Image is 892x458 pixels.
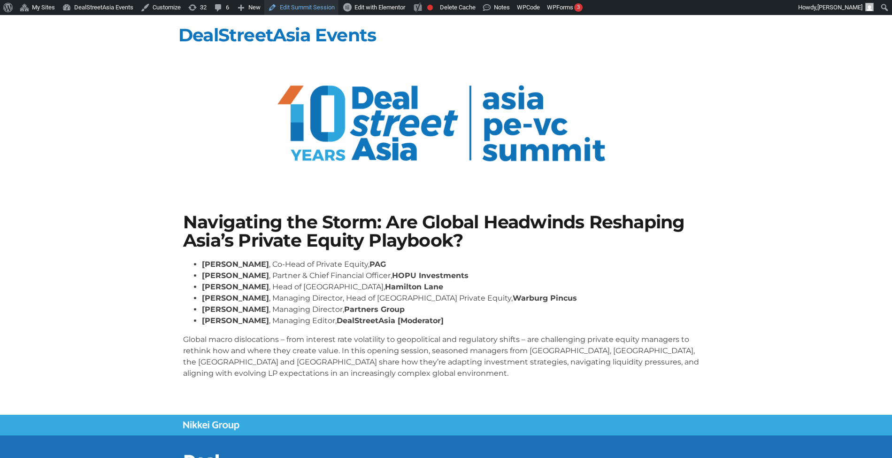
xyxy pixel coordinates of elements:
li: , Managing Director, Head of [GEOGRAPHIC_DATA] Private Equity, [202,293,709,304]
strong: [PERSON_NAME] [202,294,269,303]
h1: Navigating the Storm: Are Global Headwinds Reshaping Asia’s Private Equity Playbook? [183,213,709,249]
li: , Co-Head of Private Equity, [202,259,709,270]
img: Nikkei Group [183,421,239,430]
li: , Partner & Chief Financial Officer, [202,270,709,281]
strong: [PERSON_NAME] [202,282,269,291]
strong: [PERSON_NAME] [202,260,269,269]
strong: Partners Group [344,305,405,314]
span: [PERSON_NAME] [817,4,862,11]
div: 3 [574,3,583,12]
strong: PAG [369,260,386,269]
span: Edit with Elementor [354,4,405,11]
strong: DealStreetAsia [Moderator] [337,316,444,325]
strong: [PERSON_NAME] [202,305,269,314]
a: DealStreetAsia Events [178,24,376,46]
div: Focus keyphrase not set [427,5,433,10]
strong: Warburg Pincus [513,294,577,303]
li: , Managing Director, [202,304,709,315]
strong: [PERSON_NAME] [202,316,269,325]
strong: Hamilton Lane [385,282,443,291]
strong: [PERSON_NAME] [202,271,269,280]
strong: HOPU Investments [392,271,469,280]
li: , Head of [GEOGRAPHIC_DATA], [202,281,709,293]
p: Global macro dislocations – from interest rate volatility to geopolitical and regulatory shifts –... [183,334,709,379]
li: , Managing Editor, [202,315,709,326]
